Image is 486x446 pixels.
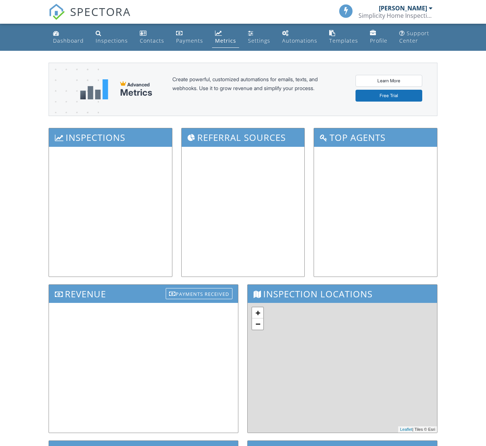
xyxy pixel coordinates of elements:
div: Payments [176,37,203,44]
div: Automations [282,37,317,44]
a: Company Profile [367,27,390,48]
a: Learn More [356,75,422,87]
a: Payments [173,27,206,48]
a: SPECTORA [49,10,131,26]
div: Support Center [399,30,429,44]
img: The Best Home Inspection Software - Spectora [49,4,65,20]
img: metrics-aadfce2e17a16c02574e7fc40e4d6b8174baaf19895a402c862ea781aae8ef5b.svg [80,79,108,99]
a: Contacts [137,27,167,48]
div: Settings [248,37,270,44]
div: Templates [329,37,358,44]
a: Zoom in [252,307,263,318]
a: Leaflet [400,427,412,432]
a: Templates [326,27,361,48]
span: Advanced [127,82,150,87]
div: Contacts [140,37,164,44]
div: Metrics [120,87,152,98]
a: Inspections [93,27,131,48]
a: Payments Received [166,287,232,299]
h3: Referral Sources [182,128,305,146]
div: Create powerful, customized automations for emails, texts, and webhooks. Use it to grow revenue a... [172,75,335,104]
a: Dashboard [50,27,87,48]
div: Simplicity Home Inspections LLC [358,12,433,19]
h3: Top Agents [314,128,437,146]
h3: Revenue [49,285,238,303]
div: [PERSON_NAME] [379,4,427,12]
div: Profile [370,37,387,44]
span: SPECTORA [70,4,131,19]
div: | Tiles © Esri [398,426,437,433]
div: Metrics [215,37,236,44]
a: Support Center [396,27,436,48]
div: Payments Received [166,288,232,299]
h3: Inspection Locations [248,285,437,303]
img: advanced-banner-bg-f6ff0eecfa0ee76150a1dea9fec4b49f333892f74bc19f1b897a312d7a1b2ff3.png [49,63,99,145]
h3: Inspections [49,128,172,146]
a: Settings [245,27,273,48]
a: Automations (Basic) [279,27,320,48]
a: Metrics [212,27,239,48]
div: Dashboard [53,37,84,44]
a: Free Trial [356,90,422,102]
div: Inspections [96,37,128,44]
a: Zoom out [252,318,263,330]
